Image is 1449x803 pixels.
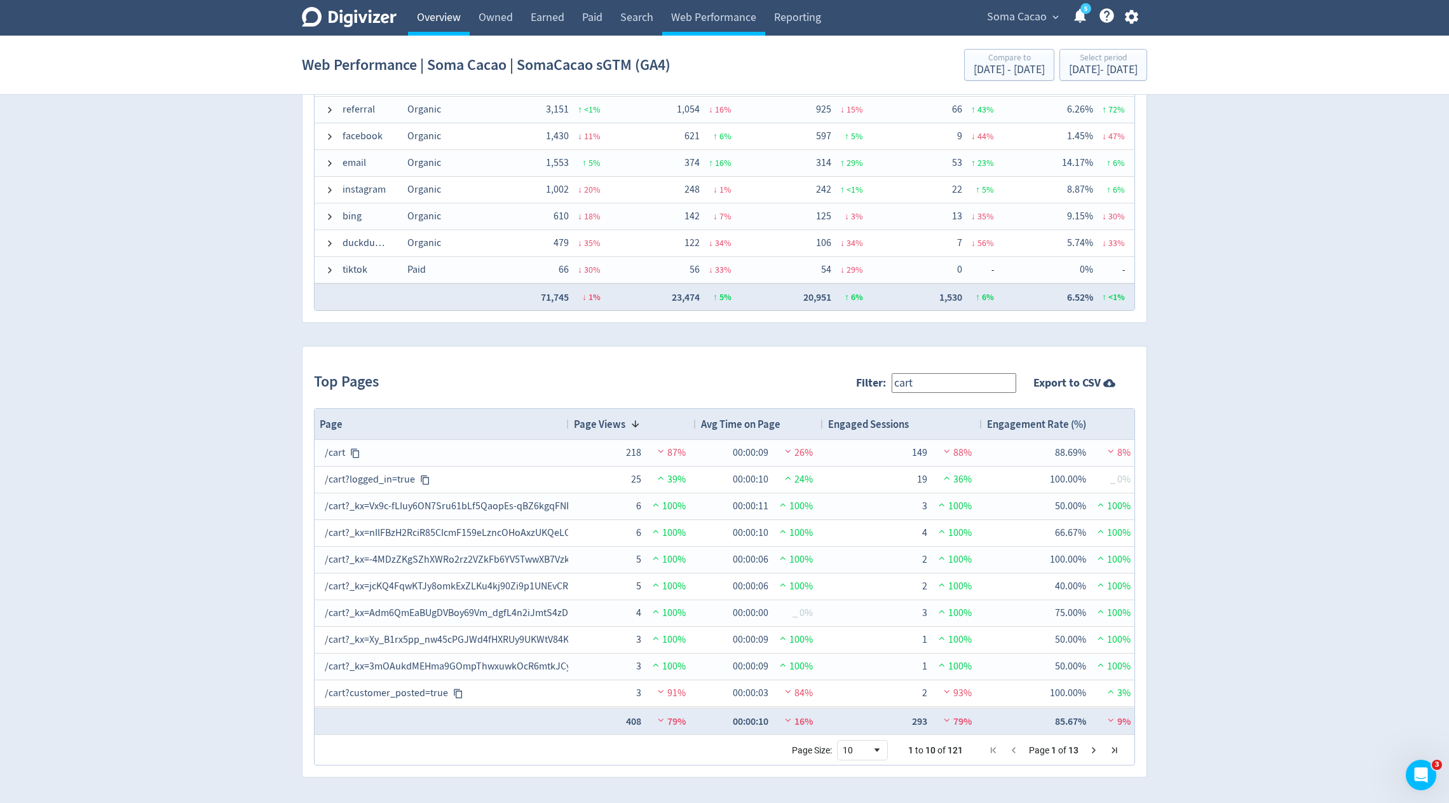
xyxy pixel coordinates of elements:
span: ↑ [971,104,976,115]
img: negative-performance.svg [782,715,794,725]
span: 16 % [715,104,731,115]
span: 93% [941,687,972,699]
img: positive-performance.svg [1094,526,1107,536]
span: Page Views [574,417,625,431]
img: positive-performance.svg [935,580,948,589]
span: - [962,257,994,282]
span: ↑ [845,291,849,303]
span: 13 [952,210,962,223]
span: _ 0% [1110,473,1131,486]
span: 100% [935,500,972,512]
span: Organic [407,210,441,223]
div: 1 [895,628,927,652]
span: 5 % [982,184,994,195]
div: 3 [609,681,641,706]
div: Page Size: [792,745,832,755]
span: ↓ [709,264,713,275]
span: 1,002 [546,183,569,196]
div: 00:00:06 [733,574,768,599]
span: 39% [655,473,686,486]
img: positive-performance.svg [650,553,662,563]
span: Organic [407,130,441,142]
img: positive-performance.svg [1094,553,1107,563]
button: Soma Cacao [983,7,1062,27]
img: positive-performance.svg [777,660,789,669]
img: positive-performance.svg [935,633,948,643]
span: 43 % [977,104,994,115]
div: 6 [609,521,641,546]
span: 20,951 [803,291,831,304]
div: 00:00:00 [733,601,768,626]
div: 66.67% [1054,521,1086,546]
div: 25 [609,467,641,492]
span: 30 % [1108,210,1125,222]
span: 6 % [1113,157,1125,168]
img: negative-performance.svg [782,687,794,696]
button: Compare to[DATE] - [DATE] [964,49,1054,81]
span: 100% [1094,500,1131,512]
span: ↓ [578,184,582,195]
label: Filter: [856,375,892,390]
span: ↑ [1102,104,1106,115]
span: <1 % [847,184,863,195]
span: 56 % [977,237,994,249]
span: 100% [650,500,686,512]
span: 100% [935,660,972,673]
button: Select period[DATE]- [DATE] [1059,49,1147,81]
div: 2 [895,681,927,706]
span: 100% [777,526,813,539]
span: 14.17% [1062,156,1093,169]
span: ↑ [1106,157,1111,168]
span: ↓ [971,130,976,142]
span: ↓ [582,291,587,303]
span: 314 [816,156,831,169]
div: /cart [325,441,559,465]
span: 100% [650,580,686,593]
span: 122 [684,237,700,249]
span: 9.15% [1067,210,1093,223]
span: 100% [935,633,972,646]
span: 54 [821,263,831,276]
span: 16 % [715,157,731,168]
img: negative-performance.svg [655,715,667,725]
div: 149 [895,441,927,465]
img: negative-performance.svg [782,446,794,456]
span: 44 % [977,130,994,142]
span: Soma Cacao [987,7,1047,27]
span: 20 % [584,184,601,195]
div: 1 [895,654,927,679]
span: 100% [935,526,972,539]
span: ↓ [971,210,976,222]
h1: Web Performance | Soma Cacao | SomaCacao sGTM (GA4) [302,45,670,85]
span: 34 % [715,237,731,249]
span: 5 % [719,291,731,303]
span: ↑ [713,130,718,142]
span: 66 [952,103,962,116]
div: 3 [609,654,641,679]
span: 33 % [715,264,731,275]
div: 00:00:10 [733,467,768,492]
span: 0 [957,263,962,276]
span: Organic [407,156,441,169]
span: Engagement Rate (%) [987,417,1086,431]
span: expand_more [1050,11,1061,23]
img: positive-performance.svg [655,473,667,483]
span: ↑ [578,104,582,115]
span: Page [320,417,343,431]
span: <1 % [1108,291,1125,303]
span: 9 [957,130,962,142]
img: positive-performance.svg [777,633,789,643]
span: 1,430 [546,130,569,142]
img: positive-performance.svg [1094,500,1107,509]
span: 6 % [719,130,731,142]
span: 88% [941,446,972,459]
span: 100% [1094,553,1131,566]
img: negative-performance.svg [655,446,667,456]
span: 100% [650,553,686,566]
div: /cart?_kx=Vx9c-fLIuy6ON7Sru61bLf5QaopEs-qBZ6kgqFNPcXw.Uw8X3B [325,494,559,519]
div: 218 [609,441,641,465]
span: Engaged Sessions [828,417,909,431]
span: 72 % [1108,104,1125,115]
img: positive-performance.svg [782,473,794,483]
span: 36% [941,473,972,486]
